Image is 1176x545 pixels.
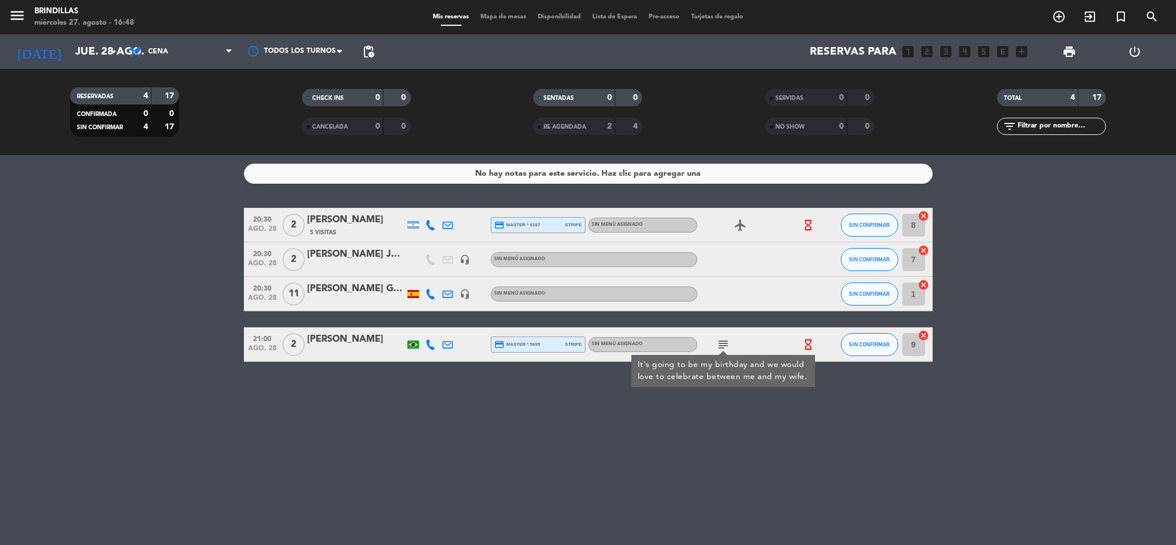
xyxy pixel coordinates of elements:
strong: 0 [607,94,612,102]
span: Pre-acceso [643,14,685,20]
button: menu [9,7,26,28]
i: looks_6 [995,44,1010,59]
span: CHECK INS [312,95,344,101]
strong: 4 [143,92,148,100]
span: master * 6187 [494,220,541,230]
span: 20:30 [248,212,277,225]
span: SERVIDAS [775,95,804,101]
i: arrow_drop_down [107,45,121,59]
span: Disponibilidad [532,14,587,20]
i: hourglass_empty [802,338,814,351]
div: [PERSON_NAME] [307,212,405,227]
span: stripe [565,341,582,348]
div: LOG OUT [1102,34,1167,69]
strong: 4 [633,122,640,130]
span: ago. 28 [248,345,277,358]
i: hourglass_empty [802,219,814,231]
span: 2 [282,333,305,356]
div: miércoles 27. agosto - 16:48 [34,17,134,29]
button: SIN CONFIRMAR [841,333,898,356]
span: master * 5695 [494,339,541,350]
span: Cena [148,48,168,56]
button: SIN CONFIRMAR [841,214,898,237]
span: ago. 28 [248,260,277,273]
i: headset_mic [460,289,470,299]
strong: 0 [865,122,872,130]
span: SENTADAS [544,95,574,101]
i: cancel [918,330,929,341]
i: looks_one [901,44,915,59]
i: filter_list [1003,119,1016,133]
span: TOTAL [1004,95,1022,101]
button: SIN CONFIRMAR [841,248,898,271]
i: credit_card [494,339,504,350]
i: looks_3 [938,44,953,59]
strong: 17 [1092,94,1104,102]
span: Mis reservas [427,14,475,20]
span: 2 [282,214,305,237]
i: search [1145,10,1159,24]
div: It's going to be my birthday and we would love to celebrate between me and my wife. [637,359,809,383]
strong: 2 [607,122,612,130]
span: SIN CONFIRMAR [77,125,123,130]
strong: 0 [169,110,176,118]
span: RE AGENDADA [544,124,586,130]
button: SIN CONFIRMAR [841,283,898,306]
i: exit_to_app [1083,10,1097,24]
span: ago. 28 [248,225,277,238]
i: credit_card [494,220,504,230]
i: airplanemode_active [733,218,747,232]
input: Filtrar por nombre... [1016,120,1105,133]
span: Sin menú asignado [592,222,643,227]
strong: 0 [865,94,872,102]
strong: 4 [143,123,148,131]
span: 20:30 [248,281,277,294]
span: Lista de Espera [587,14,643,20]
span: SIN CONFIRMAR [849,256,890,262]
span: 2 [282,248,305,271]
span: CANCELADA [312,124,348,130]
i: looks_5 [976,44,991,59]
span: Mapa de mesas [475,14,532,20]
i: menu [9,7,26,24]
span: Tarjetas de regalo [685,14,749,20]
strong: 0 [375,94,380,102]
div: No hay notas para este servicio. Haz clic para agregar una [475,167,701,180]
strong: 0 [633,94,640,102]
strong: 4 [1070,94,1075,102]
i: turned_in_not [1114,10,1128,24]
i: subject [716,338,730,351]
span: Sin menú asignado [494,257,545,261]
div: [PERSON_NAME] Jefe [PERSON_NAME] [307,247,405,262]
i: cancel [918,245,929,256]
i: power_settings_new [1128,45,1142,59]
strong: 17 [165,92,176,100]
span: ago. 28 [248,294,277,307]
div: Brindillas [34,6,134,17]
span: SIN CONFIRMAR [849,222,890,228]
span: Sin menú asignado [592,342,643,346]
strong: 17 [165,123,176,131]
span: stripe [565,221,582,229]
span: SIN CONFIRMAR [849,341,890,347]
strong: 0 [401,94,408,102]
i: looks_4 [957,44,972,59]
strong: 0 [401,122,408,130]
span: CONFIRMADA [77,111,117,117]
span: 11 [282,283,305,306]
strong: 0 [839,122,844,130]
div: [PERSON_NAME] GRUPO DESIGNER TRIPS ARGENTINA & HYATT [307,281,405,296]
strong: 0 [839,94,844,102]
span: RESERVADAS [77,94,114,99]
span: Reservas para [810,45,896,58]
i: looks_two [919,44,934,59]
span: Sin menú asignado [494,291,545,296]
span: pending_actions [362,45,375,59]
span: print [1062,45,1076,59]
span: 5 Visitas [310,228,336,237]
span: 21:00 [248,331,277,345]
i: cancel [918,210,929,222]
span: SIN CONFIRMAR [849,291,890,297]
i: add_box [1014,44,1029,59]
strong: 0 [143,110,148,118]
